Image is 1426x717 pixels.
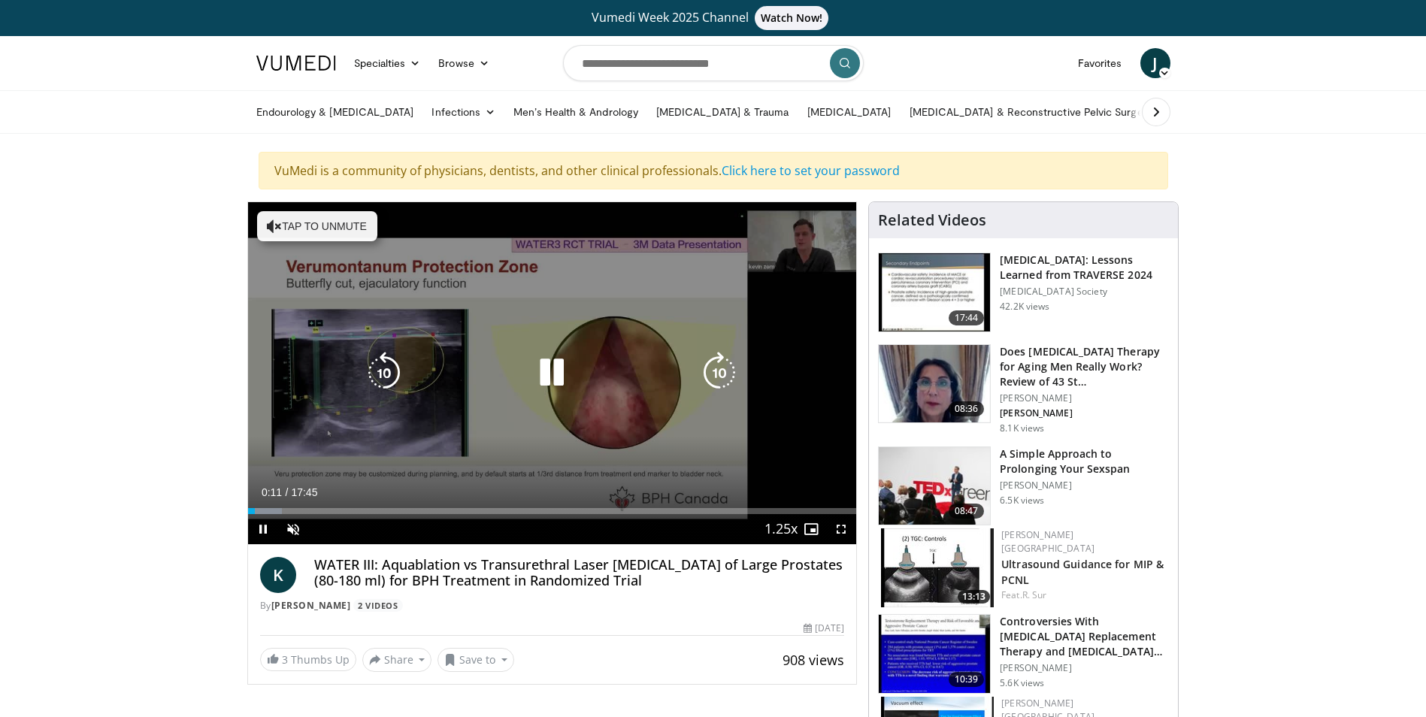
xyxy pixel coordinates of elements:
img: ae74b246-eda0-4548-a041-8444a00e0b2d.150x105_q85_crop-smart_upscale.jpg [881,528,994,607]
a: 10:39 Controversies With [MEDICAL_DATA] Replacement Therapy and [MEDICAL_DATA] Can… [PERSON_NAME]... [878,614,1169,694]
img: c4bd4661-e278-4c34-863c-57c104f39734.150x105_q85_crop-smart_upscale.jpg [879,447,990,525]
span: Watch Now! [755,6,829,30]
button: Tap to unmute [257,211,377,241]
a: [MEDICAL_DATA] [798,97,901,127]
img: 418933e4-fe1c-4c2e-be56-3ce3ec8efa3b.150x105_q85_crop-smart_upscale.jpg [879,615,990,693]
p: [PERSON_NAME] [1000,480,1169,492]
a: Ultrasound Guidance for MIP & PCNL [1001,557,1164,587]
span: 17:44 [949,310,985,325]
h4: Related Videos [878,211,986,229]
a: 3 Thumbs Up [260,648,356,671]
p: [PERSON_NAME] [1000,662,1169,674]
a: Vumedi Week 2025 ChannelWatch Now! [259,6,1168,30]
div: By [260,599,845,613]
span: 08:36 [949,401,985,416]
button: Enable picture-in-picture mode [796,514,826,544]
span: / [286,486,289,498]
h3: Does [MEDICAL_DATA] Therapy for Aging Men Really Work? Review of 43 St… [1000,344,1169,389]
p: [PERSON_NAME] [1000,392,1169,404]
a: Men’s Health & Andrology [504,97,647,127]
span: 08:47 [949,504,985,519]
p: [MEDICAL_DATA] Society [1000,286,1169,298]
h4: WATER III: Aquablation vs Transurethral Laser [MEDICAL_DATA] of Large Prostates (80-180 ml) for B... [314,557,845,589]
button: Save to [437,648,514,672]
img: 4d4bce34-7cbb-4531-8d0c-5308a71d9d6c.150x105_q85_crop-smart_upscale.jpg [879,345,990,423]
a: Browse [429,48,498,78]
p: 5.6K views [1000,677,1044,689]
a: [MEDICAL_DATA] & Trauma [647,97,798,127]
p: [PERSON_NAME] [1000,407,1169,419]
a: [PERSON_NAME] [271,599,351,612]
a: Infections [422,97,504,127]
button: Share [362,648,432,672]
p: 6.5K views [1000,495,1044,507]
p: 42.2K views [1000,301,1049,313]
img: VuMedi Logo [256,56,336,71]
a: 13:13 [881,528,994,607]
a: [MEDICAL_DATA] & Reconstructive Pelvic Surgery [901,97,1161,127]
a: Favorites [1069,48,1131,78]
a: 08:36 Does [MEDICAL_DATA] Therapy for Aging Men Really Work? Review of 43 St… [PERSON_NAME] [PERS... [878,344,1169,434]
button: Pause [248,514,278,544]
span: 908 views [783,651,844,669]
div: Feat. [1001,588,1166,602]
a: Specialties [345,48,430,78]
img: 1317c62a-2f0d-4360-bee0-b1bff80fed3c.150x105_q85_crop-smart_upscale.jpg [879,253,990,331]
span: 17:45 [291,486,317,498]
h3: A Simple Approach to Prolonging Your Sexspan [1000,446,1169,476]
a: J [1140,48,1170,78]
a: [PERSON_NAME] [GEOGRAPHIC_DATA] [1001,528,1094,555]
button: Playback Rate [766,514,796,544]
a: 17:44 [MEDICAL_DATA]: Lessons Learned from TRAVERSE 2024 [MEDICAL_DATA] Society 42.2K views [878,253,1169,332]
p: 8.1K views [1000,422,1044,434]
div: Progress Bar [248,508,857,514]
span: 13:13 [958,590,990,604]
span: 0:11 [262,486,282,498]
h3: Controversies With [MEDICAL_DATA] Replacement Therapy and [MEDICAL_DATA] Can… [1000,614,1169,659]
a: Click here to set your password [722,162,900,179]
video-js: Video Player [248,202,857,545]
h3: [MEDICAL_DATA]: Lessons Learned from TRAVERSE 2024 [1000,253,1169,283]
a: Endourology & [MEDICAL_DATA] [247,97,423,127]
a: R. Sur [1022,588,1047,601]
div: [DATE] [804,622,844,635]
span: 10:39 [949,672,985,687]
a: 08:47 A Simple Approach to Prolonging Your Sexspan [PERSON_NAME] 6.5K views [878,446,1169,526]
div: VuMedi is a community of physicians, dentists, and other clinical professionals. [259,152,1168,189]
a: 2 Videos [353,599,403,612]
button: Unmute [278,514,308,544]
input: Search topics, interventions [563,45,864,81]
button: Fullscreen [826,514,856,544]
a: K [260,557,296,593]
span: 3 [282,652,288,667]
